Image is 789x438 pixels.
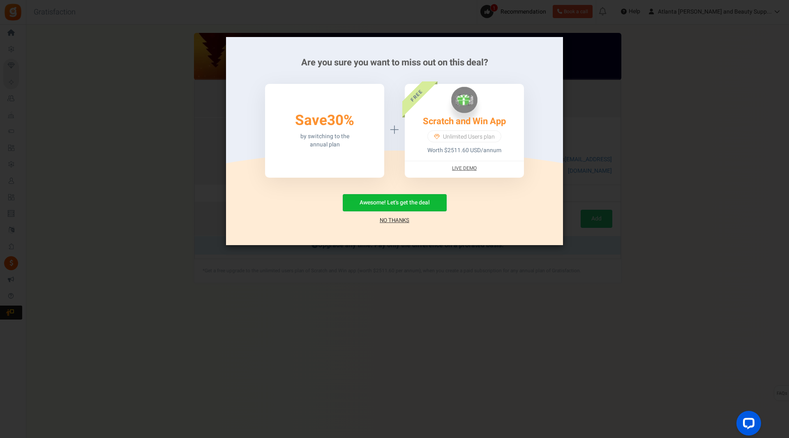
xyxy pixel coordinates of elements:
span: 30% [327,110,354,131]
p: by switching to the annual plan [300,132,349,149]
h3: Save [295,113,354,129]
button: Awesome! Let's get the deal [343,194,447,211]
a: Live Demo [452,165,477,172]
div: FREE [390,69,442,121]
a: No Thanks [380,216,409,225]
span: Unlimited Users plan [443,133,495,141]
img: Scratch and Win [451,87,478,113]
a: Scratch and Win App [423,115,506,128]
p: Worth $2511.60 USD/annum [427,146,501,155]
h2: Are you sure you want to miss out on this deal? [238,58,551,67]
